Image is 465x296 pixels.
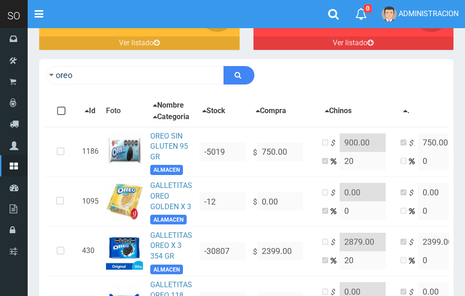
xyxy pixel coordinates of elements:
a: Ver listado [253,36,454,50]
i: $ [330,237,340,248]
img: User Image [382,6,397,22]
img: ... [106,183,143,220]
button: Compra [253,105,289,117]
button: Nombre [150,100,187,111]
span: ADMINISTRACION [399,9,459,18]
button: Chinos [322,105,354,117]
a: GALLETITAS OREO GOLDEN X 3 [150,181,192,211]
i: $ [330,188,340,199]
button: Stock [200,105,228,117]
td: $ [249,226,318,276]
i: $ [409,188,418,199]
td: $ [249,127,318,177]
span: ALMACEN [150,165,183,175]
a: OREO SIN GLUTEN 95 GR [150,132,188,162]
button: . [400,105,412,117]
img: ... [106,133,143,170]
a: Ver listado [39,36,240,50]
th: Foto [102,96,147,127]
input: Ingrese su busqueda [46,66,224,85]
button: Id [82,105,98,117]
button: Categoria [150,111,192,123]
td: 1186 [78,127,102,177]
font: Ver listado [119,38,153,47]
font: Ver listado [333,38,367,47]
td: 430 [78,226,102,276]
a: GALLETITAS OREO X 3 354 GR [150,231,192,261]
span: ALMACEN [150,265,183,274]
i: $ [409,138,418,149]
td: 1095 [78,177,102,227]
span: 0 [364,4,372,13]
i: $ [409,237,418,248]
span: ALAMACEN [150,215,187,224]
img: ... [106,233,143,270]
i: $ [330,138,340,149]
td: $ [249,177,318,227]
